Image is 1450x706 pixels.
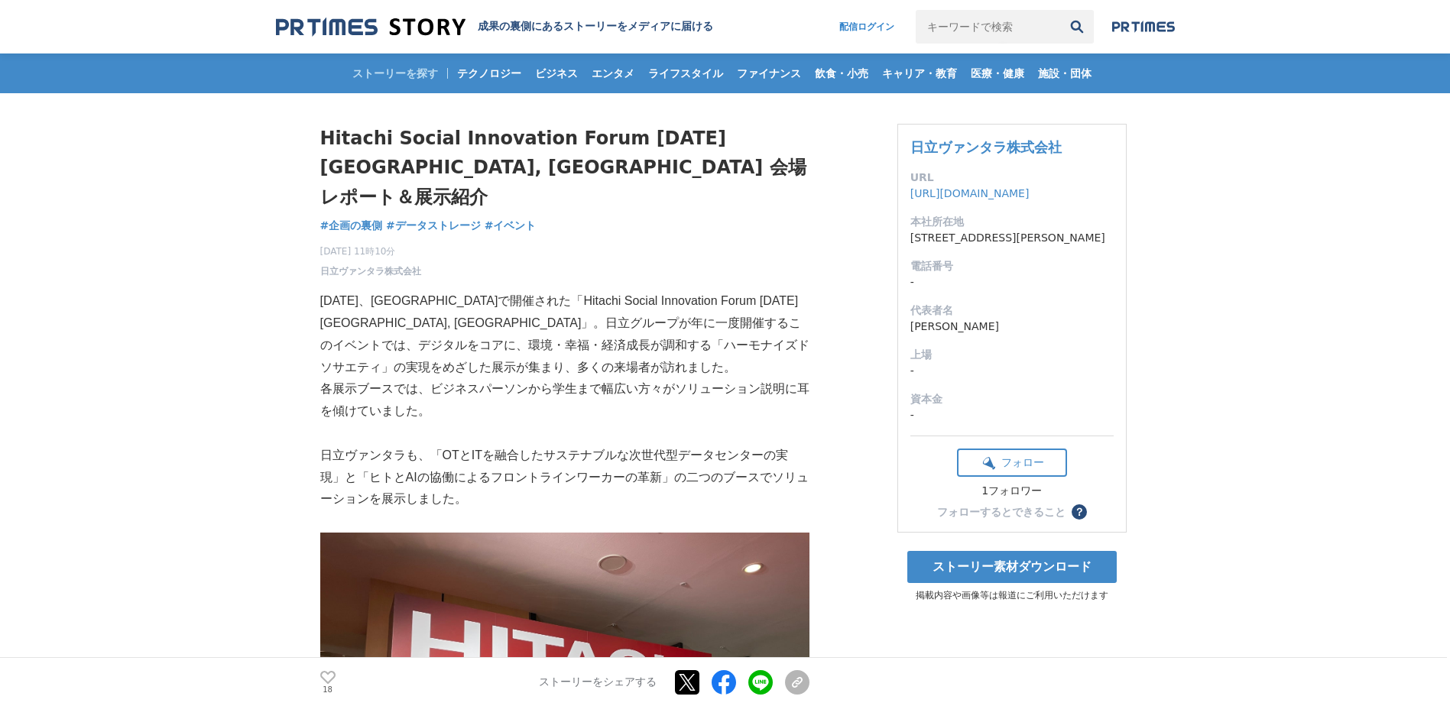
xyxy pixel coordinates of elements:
div: 1フォロワー [957,484,1067,498]
dd: - [910,274,1114,290]
dt: 上場 [910,347,1114,363]
a: 飲食・小売 [809,53,874,93]
a: #イベント [485,218,537,234]
span: テクノロジー [451,66,527,80]
span: 施設・団体 [1032,66,1098,80]
a: #データストレージ [386,218,481,234]
input: キーワードで検索 [916,10,1060,44]
a: 配信ログイン [824,10,910,44]
p: 各展示ブースでは、ビジネスパーソンから学生まで幅広い方々がソリューション説明に耳を傾けていました。 [320,378,809,423]
span: ビジネス [529,66,584,80]
span: [DATE] 11時10分 [320,245,421,258]
dt: URL [910,170,1114,186]
p: ストーリーをシェアする [539,675,657,689]
dd: [PERSON_NAME] [910,319,1114,335]
span: #データストレージ [386,219,481,232]
a: 成果の裏側にあるストーリーをメディアに届ける 成果の裏側にあるストーリーをメディアに届ける [276,17,713,37]
a: ビジネス [529,53,584,93]
a: キャリア・教育 [876,53,963,93]
span: 医療・健康 [965,66,1030,80]
span: #企画の裏側 [320,219,383,232]
dt: 資本金 [910,391,1114,407]
span: キャリア・教育 [876,66,963,80]
dd: - [910,363,1114,379]
dd: [STREET_ADDRESS][PERSON_NAME] [910,230,1114,246]
button: ？ [1072,504,1087,520]
button: フォロー [957,449,1067,477]
div: フォローするとできること [937,507,1066,517]
dd: - [910,407,1114,423]
a: テクノロジー [451,53,527,93]
a: ファイナンス [731,53,807,93]
h2: 成果の裏側にあるストーリーをメディアに届ける [478,20,713,34]
button: 検索 [1060,10,1094,44]
a: 医療・健康 [965,53,1030,93]
span: ？ [1074,507,1085,517]
img: prtimes [1112,21,1175,33]
a: [URL][DOMAIN_NAME] [910,187,1030,199]
a: ライフスタイル [642,53,729,93]
p: 掲載内容や画像等は報道にご利用いただけます [897,589,1127,602]
h1: Hitachi Social Innovation Forum [DATE] [GEOGRAPHIC_DATA], [GEOGRAPHIC_DATA] 会場レポート＆展示紹介 [320,124,809,212]
dt: 電話番号 [910,258,1114,274]
a: ストーリー素材ダウンロード [907,551,1117,583]
a: 日立ヴァンタラ株式会社 [320,264,421,278]
p: [DATE]、[GEOGRAPHIC_DATA]で開催された「Hitachi Social Innovation Forum [DATE] [GEOGRAPHIC_DATA], [GEOGRAP... [320,290,809,378]
p: 日立ヴァンタラも、「OTとITを融合したサステナブルな次世代型データセンターの実現」と「ヒトとAIの協働によるフロントラインワーカーの革新」の二つのブースでソリューションを展示しました。 [320,445,809,510]
a: 日立ヴァンタラ株式会社 [910,139,1062,155]
dt: 本社所在地 [910,214,1114,230]
a: 施設・団体 [1032,53,1098,93]
a: #企画の裏側 [320,218,383,234]
dt: 代表者名 [910,303,1114,319]
span: ライフスタイル [642,66,729,80]
span: #イベント [485,219,537,232]
span: エンタメ [586,66,641,80]
img: 成果の裏側にあるストーリーをメディアに届ける [276,17,465,37]
p: 18 [320,685,336,693]
a: エンタメ [586,53,641,93]
span: 飲食・小売 [809,66,874,80]
span: ファイナンス [731,66,807,80]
